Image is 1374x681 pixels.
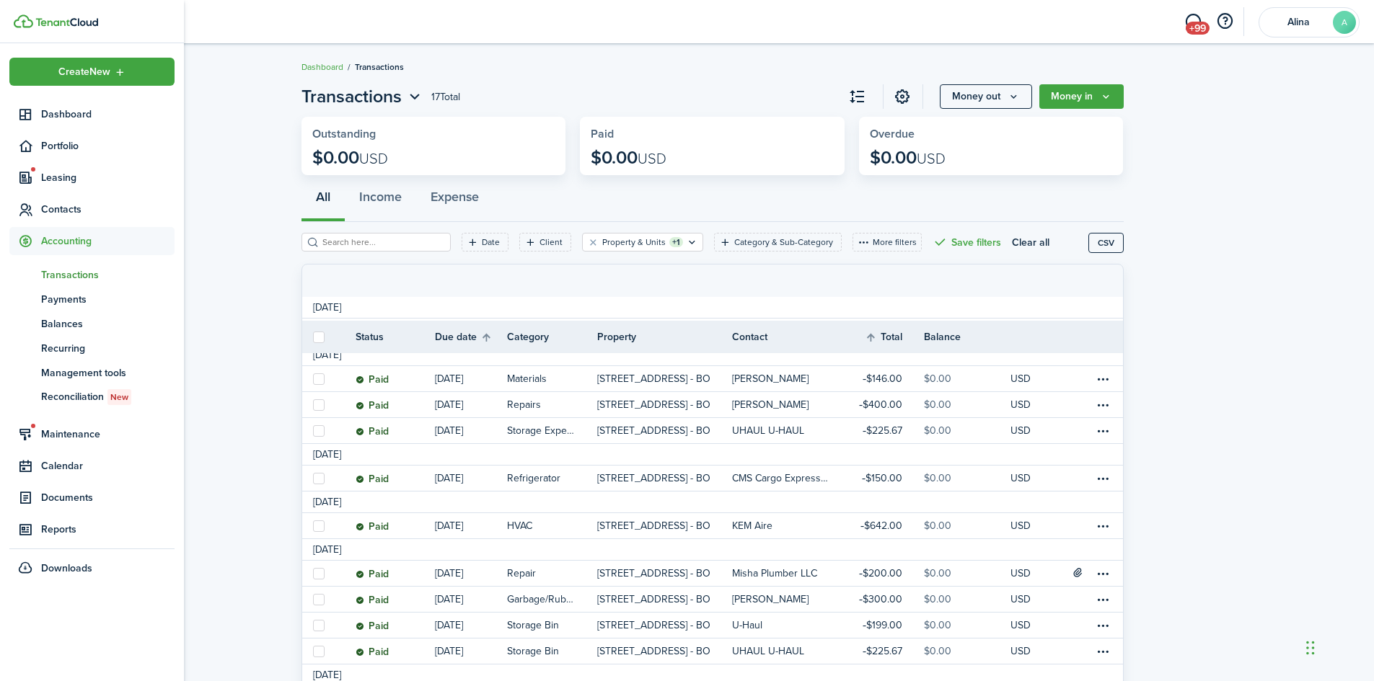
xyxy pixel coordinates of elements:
span: Maintenance [41,427,175,442]
table-amount-description: $0.00 [924,471,951,486]
span: Documents [41,490,175,505]
button: Save filters [933,233,1001,252]
a: [STREET_ADDRESS] - BOUGHT 2024 [597,587,733,612]
a: $0.00 [924,587,1010,612]
p: [STREET_ADDRESS] - BOUGHT 2024 [597,566,711,581]
span: Reports [41,522,175,537]
p: $0.00 [591,148,666,168]
a: $0.00 [924,319,1010,344]
a: [DATE] [435,561,507,586]
p: USD [1010,644,1031,659]
a: Dashboard [301,61,343,74]
table-amount-title: $642.00 [860,518,902,533]
a: Paid [356,561,435,586]
table-profile-info-text: CMS Cargo Express LLC [732,473,829,484]
filter-tag-label: Date [482,236,500,249]
table-profile-info-text: [PERSON_NAME] [732,399,809,411]
a: Transactions [9,262,175,287]
a: [STREET_ADDRESS] - BOUGHT 2024 [597,366,733,391]
td: [DATE] [302,347,352,362]
button: Open resource center [1212,9,1237,34]
filter-tag-label: Property & Units [602,236,666,249]
p: [STREET_ADDRESS] - BOUGHT 2024 [597,471,711,486]
a: Garbage, Rubbish & Debri Removal [507,319,597,344]
a: Paid [356,392,435,417]
button: CSV [1088,233,1124,253]
div: Drag [1306,626,1315,669]
button: Open menu [301,84,424,110]
widget-stats-title: Outstanding [312,128,555,141]
accounting-header-page-nav: Transactions [301,84,424,110]
img: TenantCloud [35,18,98,27]
th: Status [356,329,435,344]
a: [DATE] [435,366,507,391]
a: USD [1010,418,1050,443]
p: USD [1010,471,1031,486]
table-info-title: Refrigerator [507,471,560,486]
table-amount-description: $0.00 [924,592,951,607]
table-amount-title: $150.00 [862,471,902,486]
td: [DATE] [302,447,352,462]
th: Property [597,329,733,344]
table-amount-title: $200.00 [859,566,902,581]
table-amount-title: $225.67 [863,423,902,438]
span: USD [638,148,666,169]
th: Sort [865,329,924,346]
filter-tag: Open filter [462,233,508,252]
a: $0.00 [924,418,1010,443]
filter-tag-label: Category & Sub-Category [734,236,833,249]
a: [STREET_ADDRESS] - BOUGHT 2024 [597,466,733,491]
table-amount-description: $0.00 [924,518,951,533]
a: $300.00 [837,587,924,612]
p: [DATE] [435,618,463,633]
span: USD [917,148,946,169]
a: [DATE] [435,513,507,538]
a: [STREET_ADDRESS] - BOUGHT 2024 [597,319,733,344]
status: Paid [356,426,389,437]
span: Downloads [41,561,92,576]
p: [DATE] [435,566,463,581]
table-info-title: Repair [507,566,536,581]
span: Transactions [301,84,402,110]
a: Garbage/Rubbish [507,587,597,612]
a: [DATE] [435,319,507,344]
p: USD [1010,371,1031,386]
span: Transactions [355,61,404,74]
status: Paid [356,473,389,485]
p: [DATE] [435,644,463,659]
p: USD [1010,397,1031,412]
status: Paid [356,374,389,386]
a: [PERSON_NAME] [732,319,837,344]
status: Paid [356,595,389,606]
span: Balances [41,316,175,331]
span: Transactions [41,267,175,282]
iframe: Chat Widget [1302,612,1374,681]
a: Paid [356,319,435,344]
table-amount-title: $225.67 [863,644,902,659]
table-amount-description: $0.00 [924,566,951,581]
header-page-total: 17 Total [431,89,460,104]
table-info-title: Materials [507,371,547,386]
a: Paid [356,613,435,638]
table-info-title: Garbage/Rubbish [507,592,576,607]
a: [DATE] [435,587,507,612]
table-info-title: Storage Expense [507,423,576,438]
a: $225.67 [837,418,924,443]
a: Management tools [9,360,175,385]
a: $642.00 [837,513,924,538]
a: Refrigerator [507,466,597,491]
a: Storage Bin [507,638,597,664]
table-profile-info-text: [PERSON_NAME] [732,373,809,385]
filter-tag: Open filter [714,233,842,252]
a: Balances [9,311,175,336]
table-info-title: Storage Bin [507,618,559,633]
p: [STREET_ADDRESS] - BOUGHT 2024 [597,371,711,386]
a: USD [1010,613,1050,638]
button: Open menu [9,58,175,86]
a: Storage Bin [507,613,597,638]
table-amount-description: $0.00 [924,423,951,438]
span: Contacts [41,202,175,217]
a: [DATE] [435,392,507,417]
td: [DATE] [302,542,352,557]
a: $150.00 [837,466,924,491]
